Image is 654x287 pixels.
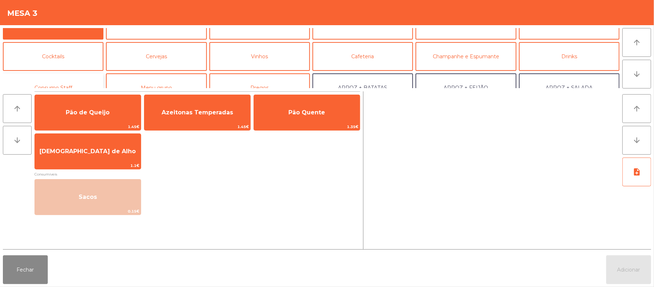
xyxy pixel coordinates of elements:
button: Consumo Staff [3,73,103,102]
button: arrow_downward [622,60,651,88]
span: Azeitonas Temperadas [162,109,233,116]
i: note_add [632,168,641,176]
h4: Mesa 3 [7,8,38,19]
span: 1.35€ [254,123,360,130]
i: arrow_upward [13,104,22,113]
i: arrow_upward [632,104,641,113]
span: Consumiveis [34,171,360,178]
span: 1.45€ [144,123,250,130]
button: ARROZ + BATATAS [312,73,413,102]
span: Pão de Queijo [66,109,110,116]
button: Pregos [209,73,310,102]
span: 1.1€ [35,162,141,169]
i: arrow_downward [632,136,641,145]
i: arrow_upward [632,38,641,47]
i: arrow_downward [13,136,22,145]
button: arrow_upward [622,28,651,57]
button: ARROZ + FEIJÃO [416,73,516,102]
i: arrow_downward [632,70,641,78]
button: Cafeteria [312,42,413,71]
span: Sacos [79,193,97,200]
button: Cocktails [3,42,103,71]
span: [DEMOGRAPHIC_DATA] de Alho [40,148,136,155]
button: note_add [622,158,651,186]
button: ARROZ + SALADA [519,73,620,102]
span: 1.45€ [35,123,141,130]
button: Vinhos [209,42,310,71]
button: Fechar [3,255,48,284]
button: Champanhe e Espumante [416,42,516,71]
button: arrow_downward [3,126,32,155]
button: Menu grupo [106,73,207,102]
button: Drinks [519,42,620,71]
span: 0.15€ [35,208,141,215]
button: arrow_upward [622,94,651,123]
button: arrow_upward [3,94,32,123]
button: arrow_downward [622,126,651,155]
button: Cervejas [106,42,207,71]
span: Pão Quente [288,109,325,116]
